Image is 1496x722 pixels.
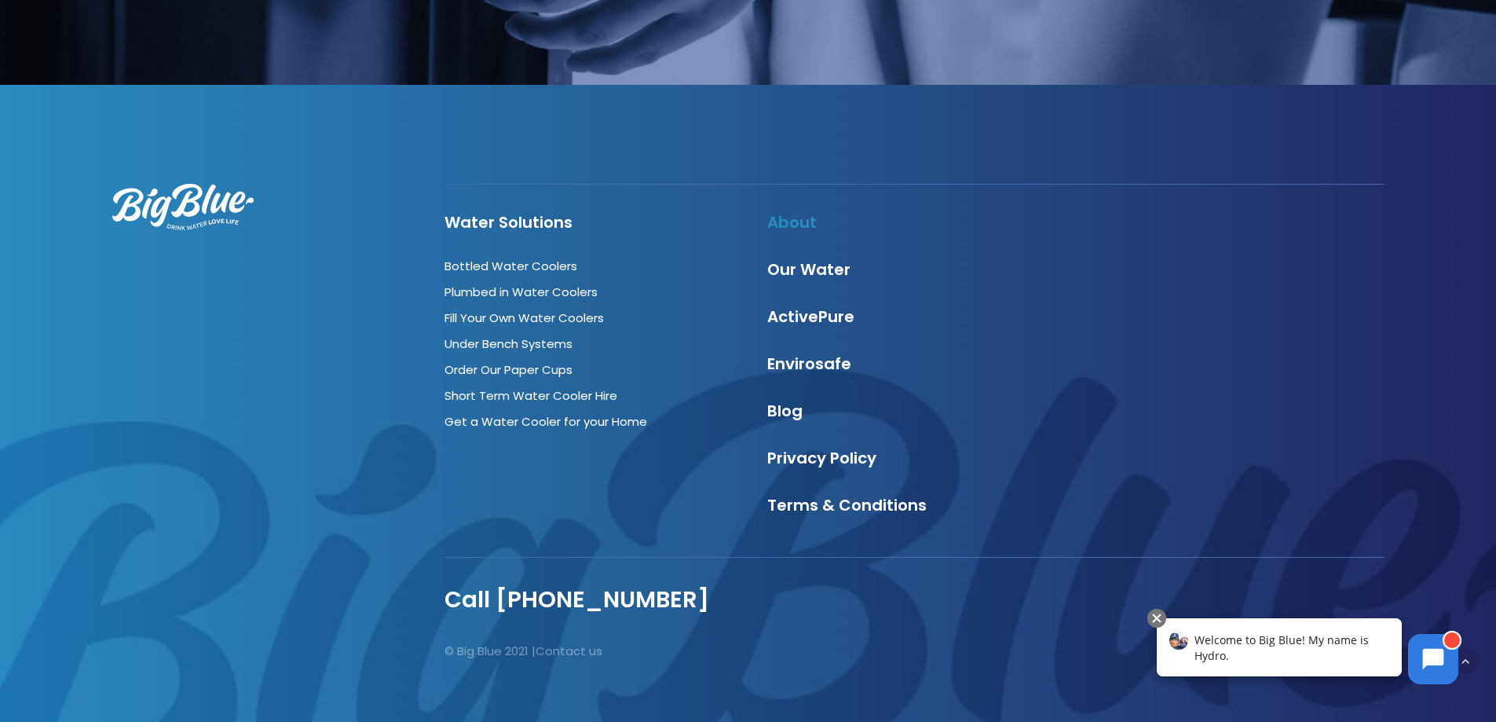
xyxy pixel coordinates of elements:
a: Short Term Water Cooler Hire [444,387,617,404]
img: Avatar [29,25,48,44]
span: Welcome to Big Blue! My name is Hydro. [54,27,229,57]
a: Call [PHONE_NUMBER] [444,584,709,615]
a: About [767,211,817,233]
a: Blog [767,400,803,422]
a: ActivePure [767,306,854,328]
a: Get a Water Cooler for your Home [444,413,647,430]
a: Privacy Policy [767,447,876,469]
iframe: Chatbot [1140,606,1474,700]
a: Bottled Water Coolers [444,258,577,274]
p: © Big Blue 2021 | [444,641,901,662]
a: Contact us [536,643,602,659]
a: Our Water [767,258,850,280]
a: Order Our Paper Cups [444,361,572,378]
h4: Water Solutions [444,213,739,232]
a: Under Bench Systems [444,335,572,352]
a: Plumbed in Water Coolers [444,284,598,300]
a: Fill Your Own Water Coolers [444,310,604,326]
a: Envirosafe [767,353,851,375]
a: Terms & Conditions [767,494,927,516]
